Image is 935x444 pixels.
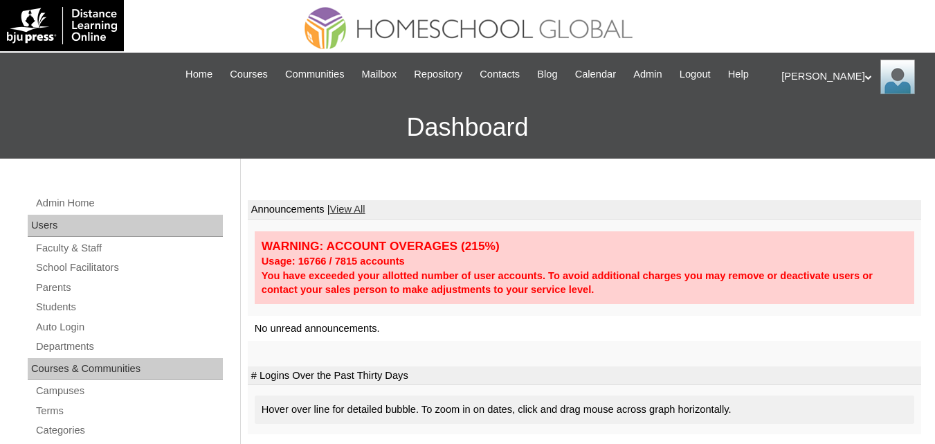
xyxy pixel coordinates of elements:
[35,422,223,439] a: Categories
[721,66,756,82] a: Help
[255,396,914,424] div: Hover over line for detailed bubble. To zoom in on dates, click and drag mouse across graph horiz...
[480,66,520,82] span: Contacts
[626,66,669,82] a: Admin
[35,240,223,257] a: Faculty & Staff
[285,66,345,82] span: Communities
[530,66,564,82] a: Blog
[262,238,907,254] div: WARNING: ACCOUNT OVERAGES (215%)
[35,382,223,400] a: Campuses
[575,66,616,82] span: Calendar
[262,269,907,297] div: You have exceeded your allotted number of user accounts. To avoid additional charges you may remo...
[248,316,921,341] td: No unread announcements.
[28,358,223,380] div: Courses & Communities
[355,66,404,82] a: Mailbox
[728,66,749,82] span: Help
[35,402,223,420] a: Terms
[35,259,223,276] a: School Facilitators
[633,66,662,82] span: Admin
[781,60,921,94] div: [PERSON_NAME]
[185,66,212,82] span: Home
[473,66,527,82] a: Contacts
[414,66,462,82] span: Repository
[230,66,268,82] span: Courses
[28,215,223,237] div: Users
[35,319,223,336] a: Auto Login
[330,204,365,215] a: View All
[880,60,915,94] img: Ariane Ebuen
[248,366,921,386] td: # Logins Over the Past Thirty Days
[35,299,223,316] a: Students
[362,66,397,82] span: Mailbox
[35,279,223,296] a: Parents
[35,195,223,212] a: Admin Home
[7,96,928,159] h3: Dashboard
[248,200,921,220] td: Announcements |
[568,66,623,82] a: Calendar
[278,66,352,82] a: Communities
[673,66,718,82] a: Logout
[262,256,405,267] strong: Usage: 16766 / 7815 accounts
[537,66,557,82] span: Blog
[680,66,711,82] span: Logout
[179,66,219,82] a: Home
[35,338,223,355] a: Departments
[407,66,469,82] a: Repository
[223,66,275,82] a: Courses
[7,7,117,44] img: logo-white.png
